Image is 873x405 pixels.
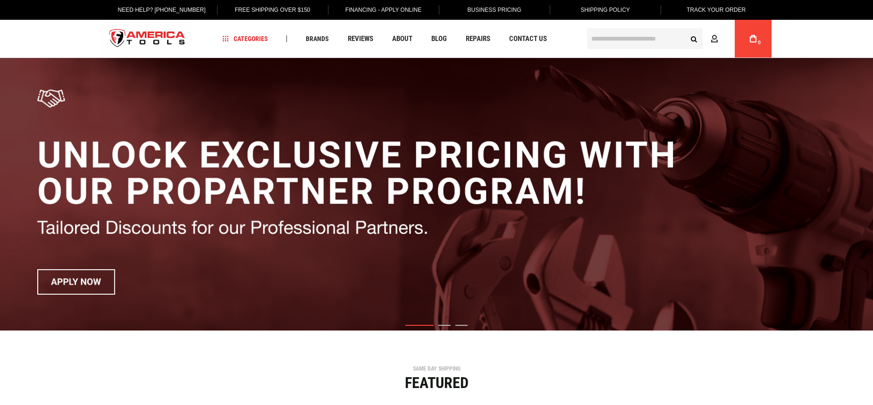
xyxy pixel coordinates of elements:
[431,35,447,42] span: Blog
[685,30,703,48] button: Search
[101,21,193,57] img: America Tools
[101,21,193,57] a: store logo
[99,366,774,372] div: SAME DAY SHIPPING
[388,33,417,45] a: About
[580,7,630,13] span: Shipping Policy
[302,33,333,45] a: Brands
[99,375,774,390] div: Featured
[462,33,495,45] a: Repairs
[348,35,373,42] span: Reviews
[744,20,762,58] a: 0
[392,35,412,42] span: About
[344,33,378,45] a: Reviews
[466,35,490,42] span: Repairs
[505,33,551,45] a: Contact Us
[218,33,272,45] a: Categories
[306,35,329,42] span: Brands
[223,35,268,42] span: Categories
[509,35,547,42] span: Contact Us
[758,40,761,45] span: 0
[427,33,451,45] a: Blog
